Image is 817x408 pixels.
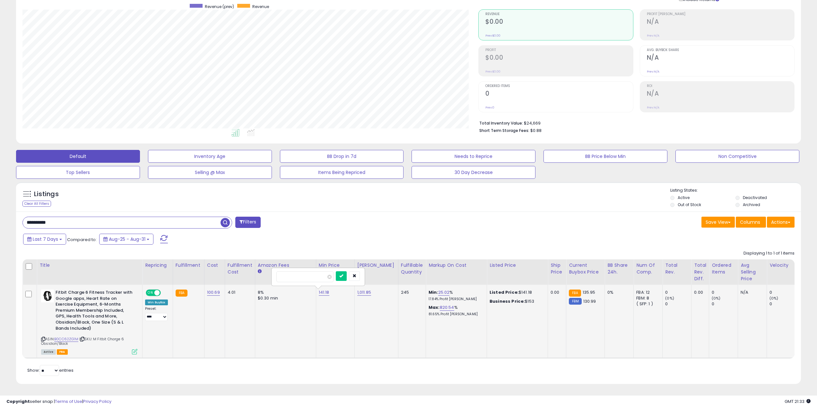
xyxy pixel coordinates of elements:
[647,48,794,52] span: Avg. Buybox Share
[429,290,482,301] div: %
[647,34,659,38] small: Prev: N/A
[636,295,657,301] div: FBM: 8
[743,250,795,256] div: Displaying 1 to 1 of 1 items
[785,398,811,404] span: 2025-09-9 21:33 GMT
[56,290,134,333] b: Fitbit Charge 6 Fitness Tracker with Google apps, Heart Rate on Exercise Equipment, 6-Months Prem...
[551,290,561,295] div: 0.00
[490,299,543,304] div: $153
[22,201,51,207] div: Clear All Filters
[743,195,767,200] label: Deactivated
[438,289,450,296] a: 25.02
[401,262,423,275] div: Fulfillable Quantity
[27,367,74,373] span: Show: entries
[665,290,691,295] div: 0
[429,262,484,269] div: Markup on Cost
[479,120,523,126] b: Total Inventory Value:
[429,305,482,317] div: %
[252,4,269,9] span: Revenue
[258,295,311,301] div: $0.30 min
[741,262,764,282] div: Avg Selling Price
[176,262,202,269] div: Fulfillment
[490,262,545,269] div: Listed Price
[258,262,313,269] div: Amazon Fees
[176,290,187,297] small: FBA
[647,70,659,74] small: Prev: N/A
[736,217,766,228] button: Columns
[6,399,111,405] div: seller snap | |
[694,262,706,282] div: Total Rev. Diff.
[99,234,153,245] button: Aug-25 - Aug-31
[636,301,657,307] div: ( SFP: 1 )
[741,290,762,295] div: N/A
[712,296,721,301] small: (0%)
[479,119,790,126] li: $24,669
[440,304,454,311] a: 820.54
[665,296,674,301] small: (0%)
[485,18,633,27] h2: $0.00
[412,166,535,179] button: 30 Day Decrease
[694,290,704,295] div: 0.00
[319,289,329,296] a: 141.18
[583,289,595,295] span: 135.95
[530,127,542,134] span: $0.88
[357,262,395,269] div: [PERSON_NAME]
[665,301,691,307] div: 0
[647,84,794,88] span: ROI
[235,217,260,228] button: Filters
[485,48,633,52] span: Profit
[357,289,371,296] a: 1,011.85
[412,150,535,163] button: Needs to Reprice
[485,84,633,88] span: Ordered Items
[429,312,482,317] p: 81.65% Profit [PERSON_NAME]
[743,202,760,207] label: Archived
[647,54,794,63] h2: N/A
[543,150,667,163] button: BB Price Below Min
[479,128,529,133] b: Short Term Storage Fees:
[636,290,657,295] div: FBA: 12
[23,234,66,245] button: Last 7 Days
[319,262,352,269] div: Min Price
[647,106,659,109] small: Prev: N/A
[6,398,30,404] strong: Copyright
[490,298,525,304] b: Business Price:
[207,262,222,269] div: Cost
[712,262,735,275] div: Ordered Items
[769,290,795,295] div: 0
[41,349,56,355] span: All listings currently available for purchase on Amazon
[712,290,738,295] div: 0
[551,262,563,275] div: Ship Price
[701,217,735,228] button: Save View
[429,297,482,301] p: 17.84% Profit [PERSON_NAME]
[569,290,581,297] small: FBA
[34,190,59,199] h5: Listings
[607,262,631,275] div: BB Share 24h.
[16,150,140,163] button: Default
[647,13,794,16] span: Profit [PERSON_NAME]
[228,290,250,295] div: 4.01
[769,296,778,301] small: (0%)
[41,290,54,302] img: 41RLn0a8gxL._SL40_.jpg
[740,219,760,225] span: Columns
[670,187,801,194] p: Listing States:
[769,301,795,307] div: 0
[665,262,689,275] div: Total Rev.
[678,202,701,207] label: Out of Stock
[16,166,140,179] button: Top Sellers
[485,34,500,38] small: Prev: $0.00
[485,54,633,63] h2: $0.00
[429,304,440,310] b: Max:
[607,290,629,295] div: 0%
[83,398,111,404] a: Privacy Policy
[678,195,690,200] label: Active
[145,262,170,269] div: Repricing
[490,290,543,295] div: $141.18
[54,336,78,342] a: B0CC62ZG1M
[207,289,220,296] a: 100.69
[280,166,404,179] button: Items Being Repriced
[636,262,660,275] div: Num of Comp.
[712,301,738,307] div: 0
[148,166,272,179] button: Selling @ Max
[583,298,596,304] span: 130.99
[485,13,633,16] span: Revenue
[485,90,633,99] h2: 0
